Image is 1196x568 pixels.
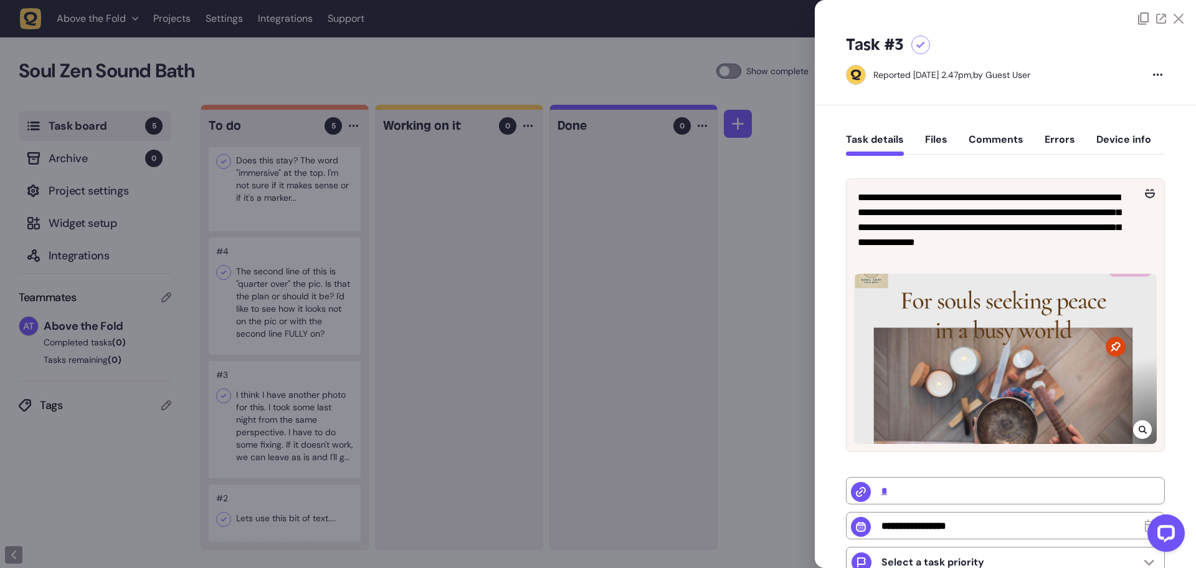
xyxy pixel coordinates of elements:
[847,65,865,84] img: Guest User
[1045,133,1075,156] button: Errors
[1096,133,1151,156] button: Device info
[846,35,904,55] h5: Task #3
[969,133,1023,156] button: Comments
[1137,509,1190,562] iframe: LiveChat chat widget
[873,69,973,80] div: Reported [DATE] 2.47pm,
[846,133,904,156] button: Task details
[925,133,947,156] button: Files
[873,69,1030,81] div: by Guest User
